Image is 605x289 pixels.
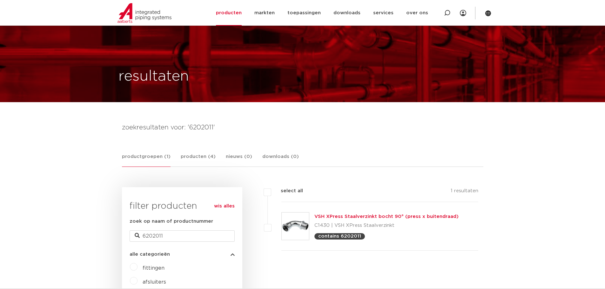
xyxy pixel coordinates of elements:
a: productgroepen (1) [122,153,171,167]
img: Thumbnail for VSH XPress Staalverzinkt bocht 90° (press x buitendraad) [282,213,309,240]
a: downloads (0) [262,153,299,167]
label: zoek op naam of productnummer [130,218,213,225]
span: alle categorieën [130,252,170,257]
a: afsluiters [143,279,166,285]
a: VSH XPress Staalverzinkt bocht 90° (press x buitendraad) [314,214,459,219]
input: zoeken [130,230,235,242]
p: C1430 | VSH XPress Staalverzinkt [314,220,459,231]
button: alle categorieën [130,252,235,257]
h4: zoekresultaten voor: '6202011' [122,122,483,133]
a: nieuws (0) [226,153,252,167]
a: fittingen [143,266,165,271]
p: contains 6202011 [318,234,361,239]
label: select all [271,187,303,195]
p: 1 resultaten [451,187,478,197]
a: wis alles [214,202,235,210]
a: producten (4) [181,153,216,167]
h3: filter producten [130,200,235,213]
h1: resultaten [118,66,189,87]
